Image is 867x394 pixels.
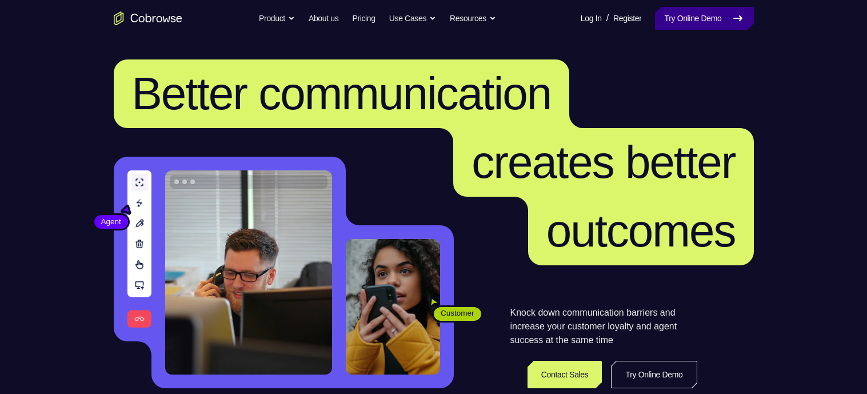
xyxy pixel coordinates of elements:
[655,7,753,30] a: Try Online Demo
[546,205,736,256] span: outcomes
[165,170,332,375] img: A customer support agent talking on the phone
[528,361,602,388] a: Contact Sales
[114,11,182,25] a: Go to the home page
[472,137,735,188] span: creates better
[352,7,375,30] a: Pricing
[450,7,496,30] button: Resources
[611,361,697,388] a: Try Online Demo
[581,7,602,30] a: Log In
[132,68,552,119] span: Better communication
[389,7,436,30] button: Use Cases
[510,306,697,347] p: Knock down communication barriers and increase your customer loyalty and agent success at the sam...
[309,7,338,30] a: About us
[613,7,641,30] a: Register
[346,239,440,375] img: A customer holding their phone
[259,7,295,30] button: Product
[606,11,609,25] span: /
